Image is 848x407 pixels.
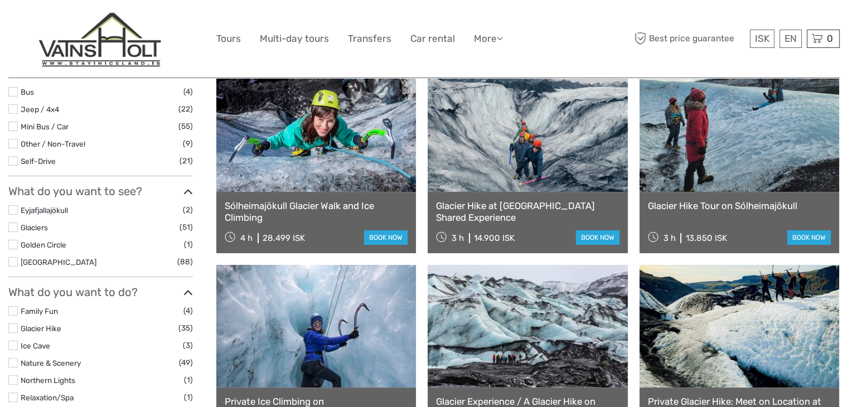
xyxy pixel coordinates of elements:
[183,137,193,150] span: (9)
[16,20,126,28] p: We're away right now. Please check back later!
[436,200,619,223] a: Glacier Hike at [GEOGRAPHIC_DATA] Shared Experience
[216,31,241,47] a: Tours
[178,103,193,115] span: (22)
[348,31,391,47] a: Transfers
[663,233,675,243] span: 3 h
[184,238,193,251] span: (1)
[177,255,193,268] span: (88)
[180,221,193,234] span: (51)
[787,230,831,245] a: book now
[183,304,193,317] span: (4)
[21,223,48,232] a: Glaciers
[183,339,193,352] span: (3)
[21,358,81,367] a: Nature & Scenery
[452,233,464,243] span: 3 h
[240,233,253,243] span: 4 h
[225,200,408,223] a: Sólheimajökull Glacier Walk and Ice Climbing
[178,120,193,133] span: (55)
[576,230,619,245] a: book now
[183,85,193,98] span: (4)
[128,17,142,31] button: Open LiveChat chat widget
[21,206,68,215] a: Eyjafjallajökull
[685,233,726,243] div: 13.850 ISK
[410,31,455,47] a: Car rental
[21,88,34,96] a: Bus
[39,11,162,67] img: 895-a7a4b632-96e8-4317-b778-3c77b6a97240_logo_big.jpg
[632,30,747,48] span: Best price guarantee
[474,31,503,47] a: More
[180,154,193,167] span: (21)
[183,203,193,216] span: (2)
[21,258,96,267] a: [GEOGRAPHIC_DATA]
[260,31,329,47] a: Multi-day tours
[21,341,50,350] a: Ice Cave
[779,30,802,48] div: EN
[179,356,193,369] span: (49)
[21,122,69,131] a: Mini Bus / Car
[364,230,408,245] a: book now
[474,233,515,243] div: 14.900 ISK
[184,391,193,404] span: (1)
[21,393,74,402] a: Relaxation/Spa
[21,139,85,148] a: Other / Non-Travel
[21,307,58,316] a: Family Fun
[263,233,305,243] div: 28.499 ISK
[755,33,769,44] span: ISK
[178,322,193,335] span: (35)
[21,240,66,249] a: Golden Circle
[8,185,193,198] h3: What do you want to see?
[825,33,835,44] span: 0
[648,200,831,211] a: Glacier Hike Tour on Sólheimajökull
[184,374,193,386] span: (1)
[21,324,61,333] a: Glacier Hike
[21,376,75,385] a: Northern Lights
[21,157,56,166] a: Self-Drive
[8,285,193,299] h3: What do you want to do?
[21,105,59,114] a: Jeep / 4x4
